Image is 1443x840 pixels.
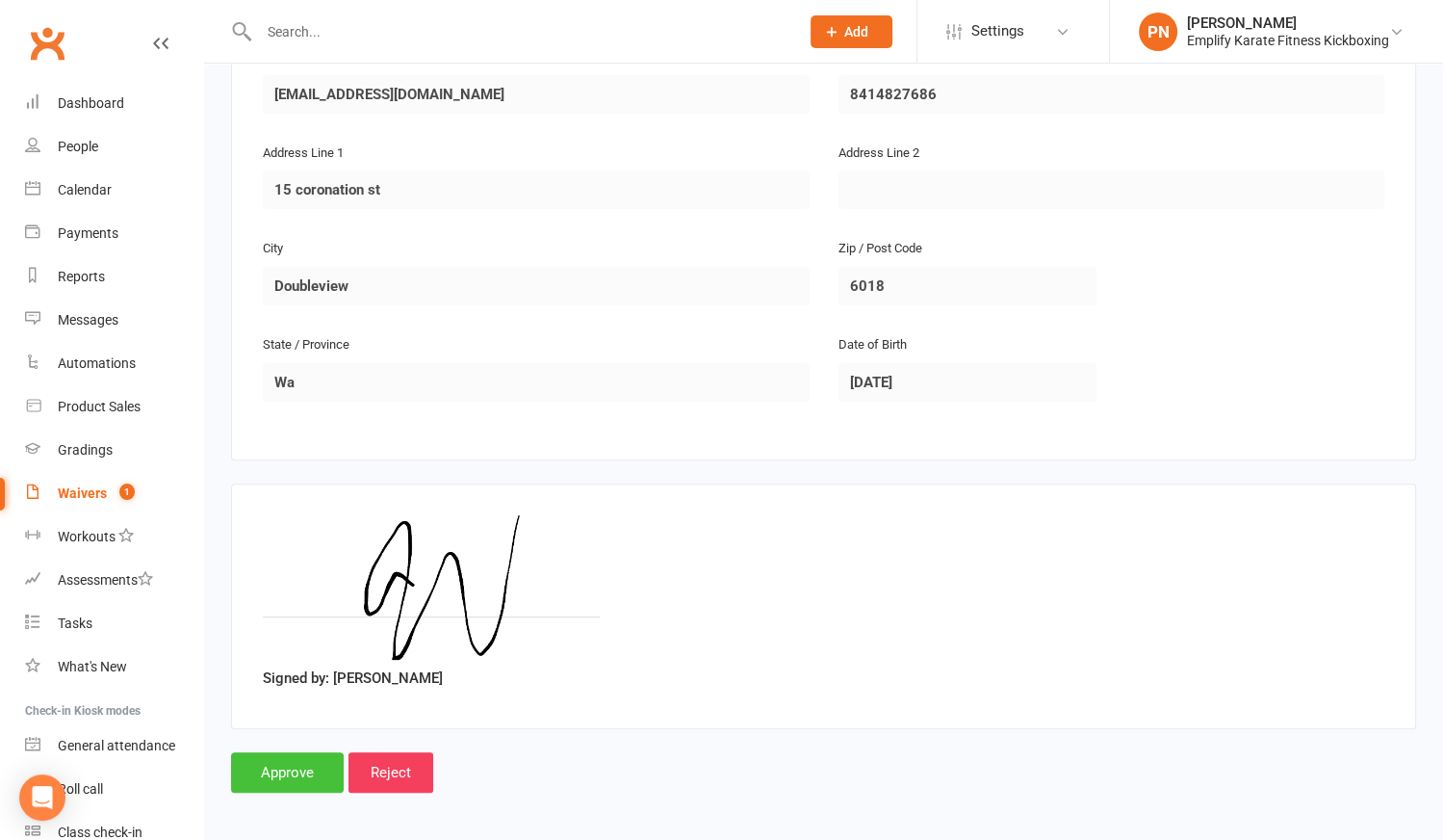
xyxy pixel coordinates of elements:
img: image1755302812.png [263,515,601,660]
a: Assessments [25,559,203,602]
div: Calendar [58,182,112,197]
div: Assessments [58,572,153,588]
span: Add [844,24,868,39]
div: Payments [58,225,118,241]
a: Messages [25,299,203,342]
label: Date of Birth [838,335,907,355]
div: PN [1139,13,1177,51]
input: Approve [231,752,344,793]
a: Roll call [25,768,203,811]
a: Product Sales [25,385,203,429]
label: City [263,239,283,259]
a: Dashboard [25,82,203,125]
input: Search... [253,18,786,45]
a: Tasks [25,602,203,645]
div: Open Intercom Messenger [19,774,65,821]
button: Add [811,15,892,48]
div: Product Sales [58,399,141,414]
span: Settings [971,10,1024,53]
div: General attendance [58,738,175,753]
label: State / Province [263,335,349,355]
div: Waivers [58,486,107,501]
a: Waivers 1 [25,472,203,515]
div: Messages [58,312,118,328]
input: Reject [348,752,433,793]
label: Zip / Post Code [838,239,922,259]
a: Workouts [25,515,203,559]
span: 1 [119,484,135,500]
div: Class check-in [58,825,142,840]
a: Payments [25,212,203,255]
div: Tasks [58,616,92,631]
a: People [25,125,203,169]
a: General attendance kiosk mode [25,724,203,768]
label: Signed by: [PERSON_NAME] [263,667,443,690]
label: Address Line 2 [838,144,919,164]
label: Address Line 1 [263,144,344,164]
div: Reports [58,269,105,284]
div: Workouts [58,529,116,544]
div: Roll call [58,781,103,797]
div: What's New [58,659,127,674]
div: [PERSON_NAME] [1187,14,1389,32]
div: People [58,139,98,154]
div: Emplify Karate Fitness Kickboxing [1187,32,1389,49]
div: Gradings [58,442,113,458]
a: Reports [25,255,203,299]
div: Dashboard [58,95,124,111]
a: Calendar [25,169,203,212]
a: Gradings [25,429,203,472]
a: Automations [25,342,203,385]
div: Automations [58,355,136,371]
a: Clubworx [23,19,71,67]
a: What's New [25,645,203,689]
